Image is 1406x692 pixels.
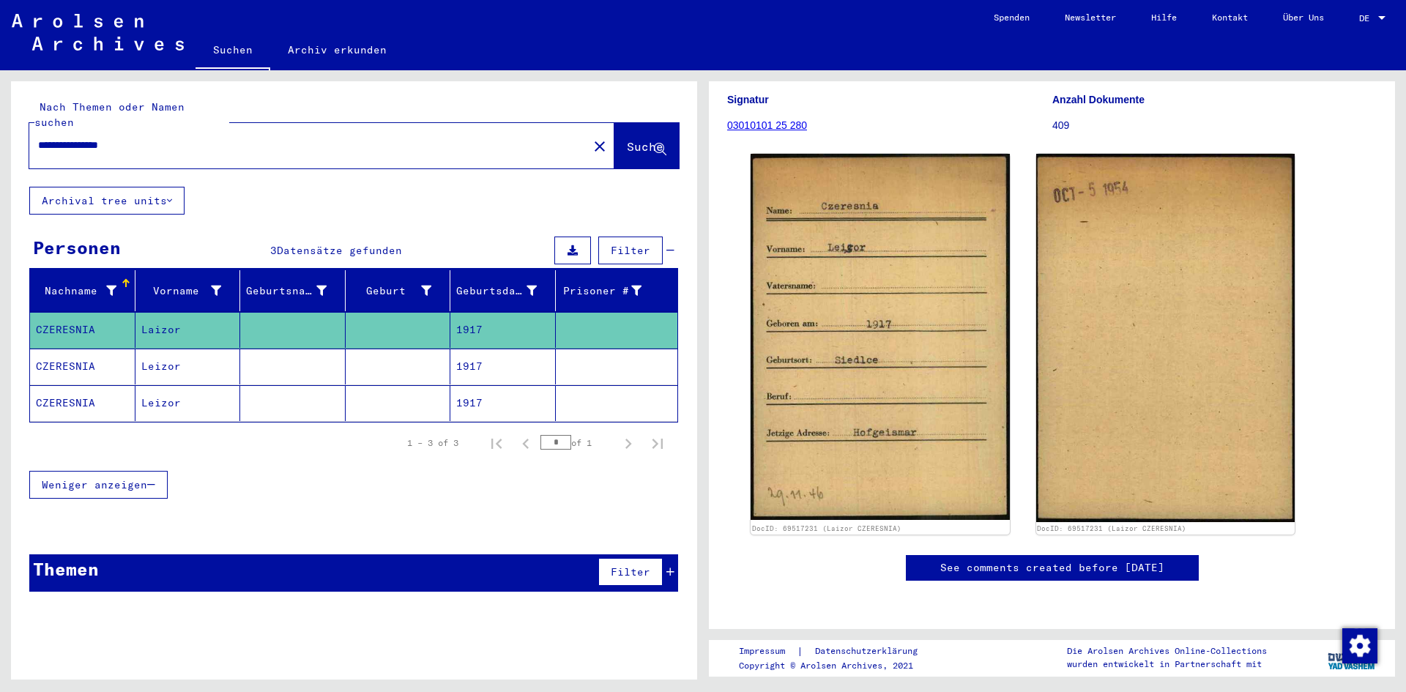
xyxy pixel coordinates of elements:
button: Filter [598,558,663,586]
img: 002.jpg [1036,154,1295,522]
img: yv_logo.png [1325,639,1380,676]
div: Geburtsname [246,283,327,299]
div: Prisoner # [562,283,642,299]
mat-header-cell: Geburt‏ [346,270,451,311]
p: 409 [1052,118,1377,133]
div: Vorname [141,283,222,299]
a: Datenschutzerklärung [803,644,935,659]
div: Geburtsdatum [456,279,555,302]
mat-cell: 1917 [450,349,556,384]
a: DocID: 69517231 (Laizor CZERESNIA) [752,524,901,532]
img: Arolsen_neg.svg [12,14,184,51]
mat-label: Nach Themen oder Namen suchen [34,100,185,129]
button: Suche [614,123,679,168]
div: Zustimmung ändern [1342,628,1377,663]
div: of 1 [540,436,614,450]
p: wurden entwickelt in Partnerschaft mit [1067,658,1267,671]
p: Die Arolsen Archives Online-Collections [1067,644,1267,658]
span: Datensätze gefunden [277,244,402,257]
button: Last page [643,428,672,458]
mat-icon: close [591,138,609,155]
mat-header-cell: Vorname [135,270,241,311]
button: Clear [585,131,614,160]
b: Anzahl Dokumente [1052,94,1145,105]
a: Suchen [196,32,270,70]
img: 001.jpg [751,154,1010,520]
a: 03010101 25 280 [727,119,807,131]
button: Filter [598,237,663,264]
b: Signatur [727,94,769,105]
div: | [739,644,935,659]
img: Zustimmung ändern [1342,628,1377,663]
div: Nachname [36,279,135,302]
button: Weniger anzeigen [29,471,168,499]
div: Geburtsdatum [456,283,537,299]
mat-cell: Laizor [135,312,241,348]
p: Copyright © Arolsen Archives, 2021 [739,659,935,672]
mat-header-cell: Prisoner # [556,270,678,311]
mat-cell: CZERESNIA [30,312,135,348]
mat-header-cell: Geburtsname [240,270,346,311]
span: 3 [270,244,277,257]
div: Personen [33,234,121,261]
span: DE [1359,13,1375,23]
div: Geburt‏ [351,283,432,299]
button: Next page [614,428,643,458]
a: Archiv erkunden [270,32,404,67]
span: Weniger anzeigen [42,478,147,491]
div: Nachname [36,283,116,299]
span: Filter [611,244,650,257]
mat-cell: CZERESNIA [30,385,135,421]
button: Archival tree units [29,187,185,215]
mat-cell: Leizor [135,349,241,384]
mat-cell: 1917 [450,385,556,421]
div: Prisoner # [562,279,661,302]
a: Impressum [739,644,797,659]
div: 1 – 3 of 3 [407,436,458,450]
mat-header-cell: Geburtsdatum [450,270,556,311]
a: DocID: 69517231 (Laizor CZERESNIA) [1037,524,1186,532]
span: Filter [611,565,650,578]
div: Geburtsname [246,279,345,302]
span: Suche [627,139,663,154]
mat-header-cell: Nachname [30,270,135,311]
div: Themen [33,556,99,582]
button: Previous page [511,428,540,458]
div: Geburt‏ [351,279,450,302]
button: First page [482,428,511,458]
mat-cell: 1917 [450,312,556,348]
mat-cell: CZERESNIA [30,349,135,384]
div: Vorname [141,279,240,302]
mat-cell: Leizor [135,385,241,421]
a: See comments created before [DATE] [940,560,1164,576]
